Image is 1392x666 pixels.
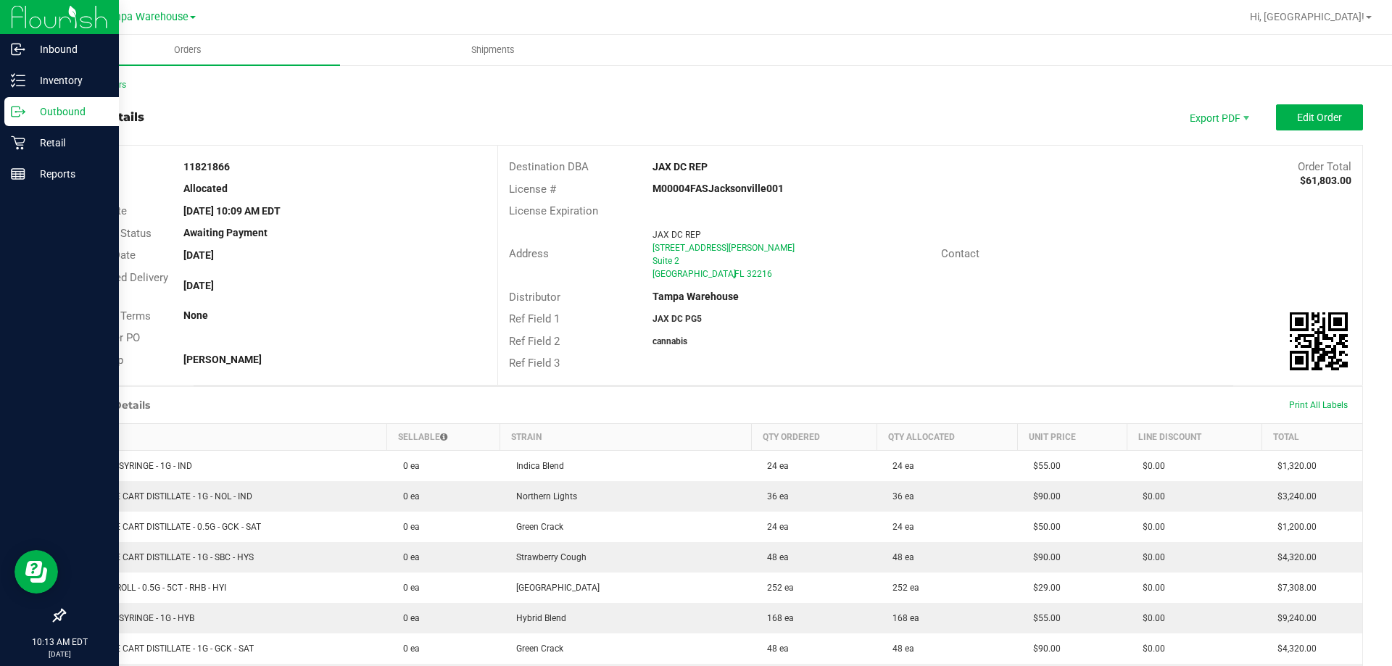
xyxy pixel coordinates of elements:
span: Green Crack [509,522,563,532]
span: 24 ea [885,461,914,471]
inline-svg: Reports [11,167,25,181]
span: FT - VAPE CART DISTILLATE - 0.5G - GCK - SAT [74,522,261,532]
span: JAX DC REP [652,230,701,240]
span: $1,200.00 [1270,522,1317,532]
span: 48 ea [760,644,789,654]
th: Strain [500,423,752,450]
span: 0 ea [396,522,420,532]
span: $0.00 [1135,613,1165,623]
th: Qty Allocated [877,423,1017,450]
span: $29.00 [1026,583,1061,593]
span: 24 ea [885,522,914,532]
span: Hi, [GEOGRAPHIC_DATA]! [1250,11,1364,22]
strong: JAX DC PG5 [652,314,702,324]
strong: 11821866 [183,161,230,172]
strong: M00004FASJacksonville001 [652,183,784,194]
inline-svg: Inventory [11,73,25,88]
span: [GEOGRAPHIC_DATA] [509,583,600,593]
span: $0.00 [1135,491,1165,501]
p: Reports [25,165,112,183]
span: FT - PRE-ROLL - 0.5G - 5CT - RHB - HYI [74,583,226,593]
span: $3,240.00 [1270,491,1317,501]
span: 168 ea [760,613,794,623]
span: Destination DBA [509,160,589,173]
span: Suite 2 [652,256,679,266]
th: Item [65,423,387,450]
span: $90.00 [1026,644,1061,654]
th: Line Discount [1127,423,1261,450]
span: 252 ea [885,583,919,593]
strong: Tampa Warehouse [652,291,739,302]
span: Edit Order [1297,112,1342,123]
span: Shipments [452,43,534,57]
span: Green Crack [509,644,563,654]
li: Export PDF [1174,104,1261,130]
span: 24 ea [760,522,789,532]
p: [DATE] [7,649,112,659]
span: Address [509,247,549,260]
span: $7,308.00 [1270,583,1317,593]
p: Retail [25,134,112,151]
span: Strawberry Cough [509,552,587,562]
span: Print All Labels [1289,400,1348,410]
button: Edit Order [1276,104,1363,130]
strong: [DATE] [183,280,214,291]
span: $1,320.00 [1270,461,1317,471]
strong: [DATE] 10:09 AM EDT [183,205,281,217]
span: $0.00 [1135,583,1165,593]
strong: None [183,309,208,321]
strong: cannabis [652,336,687,346]
span: Northern Lights [509,491,577,501]
span: [STREET_ADDRESS][PERSON_NAME] [652,243,795,253]
img: Scan me! [1290,312,1348,370]
span: Orders [154,43,221,57]
span: Requested Delivery Date [75,271,168,301]
span: 0 ea [396,461,420,471]
span: Tampa Warehouse [100,11,188,23]
span: $55.00 [1026,461,1061,471]
p: Outbound [25,103,112,120]
span: 0 ea [396,644,420,654]
span: 252 ea [760,583,794,593]
span: 36 ea [885,491,914,501]
span: 0 ea [396,613,420,623]
span: Hybrid Blend [509,613,566,623]
span: License # [509,183,556,196]
span: SW - FSO SYRINGE - 1G - HYB [74,613,194,623]
strong: [DATE] [183,249,214,261]
a: Shipments [340,35,645,65]
span: $55.00 [1026,613,1061,623]
span: License Expiration [509,204,598,217]
span: 48 ea [760,552,789,562]
span: 0 ea [396,583,420,593]
span: $90.00 [1026,552,1061,562]
inline-svg: Outbound [11,104,25,119]
span: [GEOGRAPHIC_DATA] [652,269,736,279]
span: FL [734,269,744,279]
span: Contact [941,247,979,260]
span: 36 ea [760,491,789,501]
span: Order Total [1298,160,1351,173]
span: Ref Field 2 [509,335,560,348]
span: 168 ea [885,613,919,623]
span: 48 ea [885,552,914,562]
span: 0 ea [396,491,420,501]
a: Orders [35,35,340,65]
span: Ref Field 3 [509,357,560,370]
span: Distributor [509,291,560,304]
p: Inbound [25,41,112,58]
span: $0.00 [1135,644,1165,654]
th: Total [1261,423,1362,450]
th: Qty Ordered [751,423,877,450]
span: Ref Field 1 [509,312,560,325]
strong: Allocated [183,183,228,194]
strong: $61,803.00 [1300,175,1351,186]
span: FT - VAPE CART DISTILLATE - 1G - NOL - IND [74,491,252,501]
span: $4,320.00 [1270,552,1317,562]
span: FT - VAPE CART DISTILLATE - 1G - SBC - HYS [74,552,254,562]
strong: [PERSON_NAME] [183,354,262,365]
strong: JAX DC REP [652,161,708,172]
span: $0.00 [1135,552,1165,562]
span: 0 ea [396,552,420,562]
